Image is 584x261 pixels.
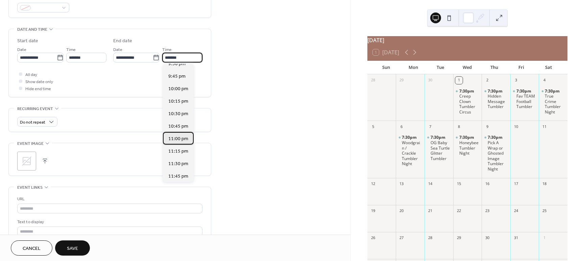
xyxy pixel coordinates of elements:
div: 20 [398,207,405,215]
div: URL [17,195,201,203]
span: Recurring event [17,105,53,112]
div: 31 [512,234,520,242]
span: Time [162,46,172,53]
span: 9:30 pm [168,60,186,68]
span: Hide end time [25,85,51,93]
span: 11:30 pm [168,160,188,167]
div: 14 [427,180,434,188]
div: 8 [455,123,463,130]
div: 16 [484,180,491,188]
div: 30 [484,234,491,242]
span: Event image [17,140,44,147]
div: Fav TEAM Football Tumbler [510,88,539,109]
div: 11 [541,123,548,130]
div: Thu [481,61,508,74]
div: 28 [427,234,434,242]
div: Text to display [17,218,201,226]
div: 12 [369,180,377,188]
div: 1 [541,234,548,242]
div: 22 [455,207,463,215]
div: 29 [455,234,463,242]
div: 2 [484,77,491,84]
div: 27 [398,234,405,242]
div: 23 [484,207,491,215]
div: 24 [512,207,520,215]
div: 4 [541,77,548,84]
span: Show date only [25,78,53,85]
div: Hidden Message Tumbler [482,88,510,109]
div: Pick A Wrap or Ghosted Image Tumbler Night [488,140,508,172]
div: OG Baby Sea Turtle Glitter Tumbler [431,140,451,161]
div: Woodgrain / Crackle Tumbler Night [396,135,424,166]
span: Save [67,245,78,252]
button: Cancel [11,240,52,256]
span: 10:15 pm [168,98,188,105]
span: 11:15 pm [168,148,188,155]
span: 11:00 pm [168,135,188,142]
span: 7:30pm [545,88,561,94]
span: 11:45 pm [168,173,188,180]
span: 7:30pm [459,88,475,94]
div: 28 [369,77,377,84]
span: Do not repeat [20,119,45,126]
div: 29 [398,77,405,84]
div: [DATE] [367,36,567,44]
div: Tue [427,61,454,74]
div: Pick A Wrap or Ghosted Image Tumbler Night [482,135,510,172]
div: ; [17,152,36,171]
div: Wed [454,61,481,74]
span: 9:45 pm [168,73,186,80]
div: Honeybee Tumbler Night [459,140,479,156]
span: Date [17,46,26,53]
div: 17 [512,180,520,188]
div: 26 [369,234,377,242]
div: OG Baby Sea Turtle Glitter Tumbler [424,135,453,161]
div: 6 [398,123,405,130]
div: 19 [369,207,377,215]
div: Sat [535,61,562,74]
div: Honeybee Tumbler Night [453,135,482,156]
span: All day [25,71,37,78]
div: 10 [512,123,520,130]
span: 10:00 pm [168,85,188,93]
div: Mon [400,61,427,74]
span: 7:30pm [488,88,504,94]
div: 30 [427,77,434,84]
button: Save [55,240,90,256]
div: 3 [512,77,520,84]
div: End date [113,37,132,45]
div: Creep Clown Tumbler Circus [453,88,482,115]
div: 5 [369,123,377,130]
div: Sun [373,61,400,74]
div: 15 [455,180,463,188]
div: 9 [484,123,491,130]
span: 10:30 pm [168,110,188,118]
span: 7:30pm [459,135,475,140]
span: Date and time [17,26,47,33]
div: True Crime Tumbler Night [539,88,567,115]
div: Start date [17,37,38,45]
div: Woodgrain / Crackle Tumbler Night [402,140,422,166]
span: Cancel [23,245,41,252]
span: Date [113,46,122,53]
span: Time [66,46,76,53]
div: 18 [541,180,548,188]
span: 7:30pm [516,88,532,94]
div: Hidden Message Tumbler [488,94,508,109]
span: 7:30pm [431,135,446,140]
span: Event links [17,184,43,191]
span: 7:30pm [488,135,504,140]
span: 10:45 pm [168,123,188,130]
div: 13 [398,180,405,188]
div: Fav TEAM Football Tumbler [516,94,536,109]
div: True Crime Tumbler Night [545,94,565,114]
div: 25 [541,207,548,215]
div: Fri [508,61,535,74]
span: 7:30pm [402,135,418,140]
div: Creep Clown Tumbler Circus [459,94,479,114]
div: 1 [455,77,463,84]
div: 21 [427,207,434,215]
div: 7 [427,123,434,130]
